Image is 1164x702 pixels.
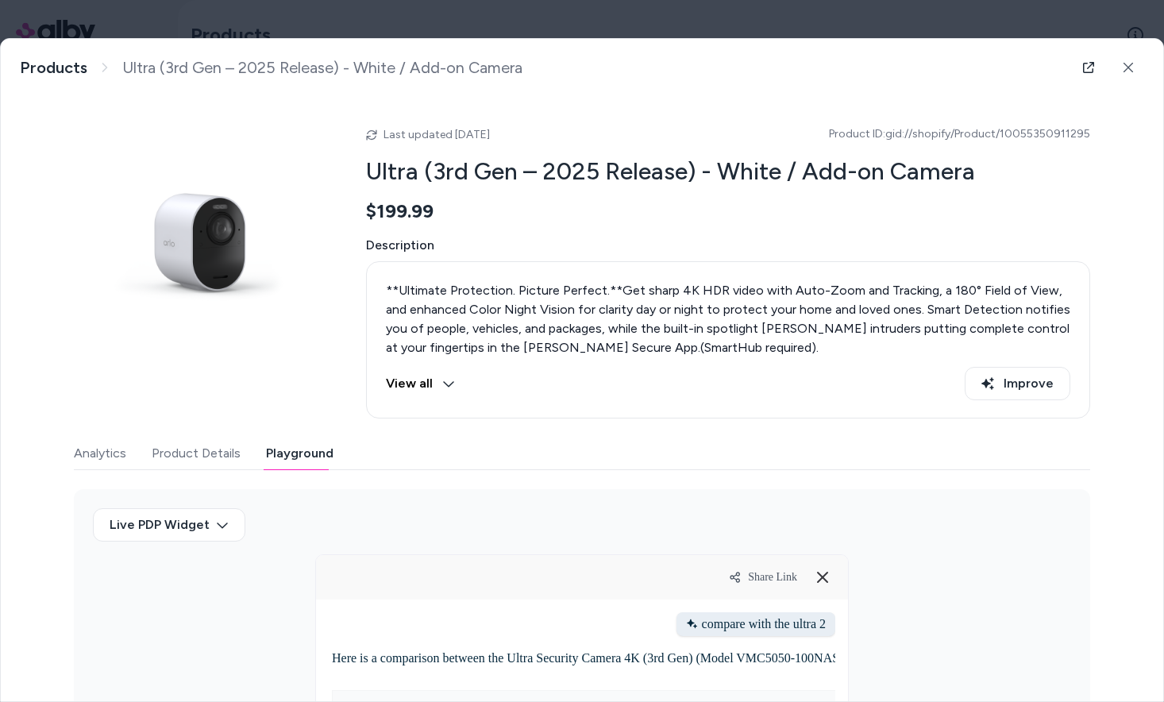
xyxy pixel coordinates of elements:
[384,128,490,141] span: Last updated [DATE]
[122,58,522,78] span: Ultra (3rd Gen – 2025 Release) - White / Add-on Camera
[366,236,1090,255] span: Description
[110,515,210,534] span: Live PDP Widget
[20,58,87,78] a: Products
[366,156,1090,187] h2: Ultra (3rd Gen – 2025 Release) - White / Add-on Camera
[386,281,1070,357] div: **Ultimate Protection. Picture Perfect.**Get sharp 4K HDR video with Auto-Zoom and Tracking, a 18...
[266,438,333,469] button: Playground
[152,438,241,469] button: Product Details
[93,508,245,542] button: Live PDP Widget
[829,126,1090,142] span: Product ID: gid://shopify/Product/10055350911295
[386,367,455,400] button: View all
[366,199,434,223] span: $199.99
[20,58,522,78] nav: breadcrumb
[74,438,126,469] button: Analytics
[965,367,1070,400] button: Improve
[74,115,328,369] img: ultra2-1cam-w.png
